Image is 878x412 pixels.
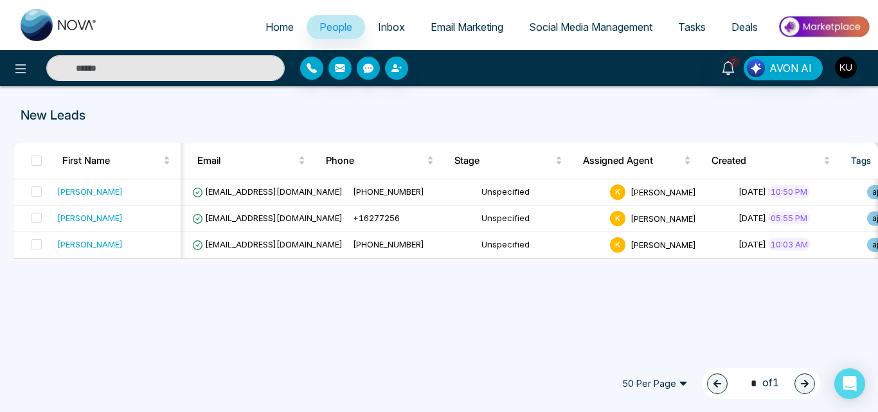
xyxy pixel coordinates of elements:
[769,60,812,76] span: AVON AI
[516,15,665,39] a: Social Media Management
[573,143,701,179] th: Assigned Agent
[57,185,123,198] div: [PERSON_NAME]
[728,56,740,67] span: 2
[768,238,811,251] span: 10:03 AM
[353,186,424,197] span: [PHONE_NUMBER]
[21,105,573,125] p: New Leads
[739,239,766,249] span: [DATE]
[777,12,870,41] img: Market-place.gif
[631,213,696,223] span: [PERSON_NAME]
[712,153,821,168] span: Created
[307,15,365,39] a: People
[444,143,573,179] th: Stage
[21,9,98,41] img: Nova CRM Logo
[610,237,625,253] span: K
[353,213,400,223] span: +16277256
[743,375,779,392] span: of 1
[431,21,503,33] span: Email Marketing
[678,21,706,33] span: Tasks
[739,186,766,197] span: [DATE]
[316,143,444,179] th: Phone
[747,59,765,77] img: Lead Flow
[768,185,810,198] span: 10:50 PM
[418,15,516,39] a: Email Marketing
[768,211,810,224] span: 05:55 PM
[744,56,823,80] button: AVON AI
[834,368,865,399] div: Open Intercom Messenger
[319,21,352,33] span: People
[835,57,857,78] img: User Avatar
[713,56,744,78] a: 2
[739,213,766,223] span: [DATE]
[326,153,424,168] span: Phone
[197,153,296,168] span: Email
[265,21,294,33] span: Home
[719,15,771,39] a: Deals
[476,179,605,206] td: Unspecified
[57,211,123,224] div: [PERSON_NAME]
[365,15,418,39] a: Inbox
[631,239,696,249] span: [PERSON_NAME]
[52,143,181,179] th: First Name
[610,211,625,226] span: K
[192,239,343,249] span: [EMAIL_ADDRESS][DOMAIN_NAME]
[631,186,696,197] span: [PERSON_NAME]
[583,153,681,168] span: Assigned Agent
[665,15,719,39] a: Tasks
[476,206,605,232] td: Unspecified
[610,184,625,200] span: K
[62,153,161,168] span: First Name
[476,232,605,258] td: Unspecified
[192,186,343,197] span: [EMAIL_ADDRESS][DOMAIN_NAME]
[57,238,123,251] div: [PERSON_NAME]
[187,143,316,179] th: Email
[613,373,697,394] span: 50 Per Page
[378,21,405,33] span: Inbox
[731,21,758,33] span: Deals
[253,15,307,39] a: Home
[192,213,343,223] span: [EMAIL_ADDRESS][DOMAIN_NAME]
[701,143,841,179] th: Created
[454,153,553,168] span: Stage
[529,21,652,33] span: Social Media Management
[353,239,424,249] span: [PHONE_NUMBER]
